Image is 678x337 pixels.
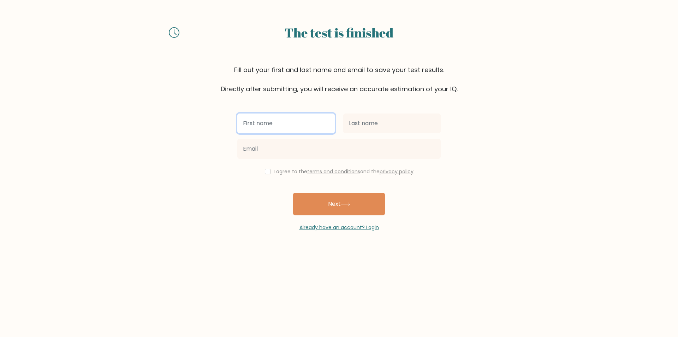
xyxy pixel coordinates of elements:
label: I agree to the and the [274,168,414,175]
input: First name [237,114,335,133]
a: Already have an account? Login [299,224,379,231]
button: Next [293,193,385,215]
input: Last name [343,114,441,133]
div: The test is finished [188,23,490,42]
div: Fill out your first and last name and email to save your test results. Directly after submitting,... [106,65,572,94]
a: privacy policy [380,168,414,175]
a: terms and conditions [307,168,360,175]
input: Email [237,139,441,159]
